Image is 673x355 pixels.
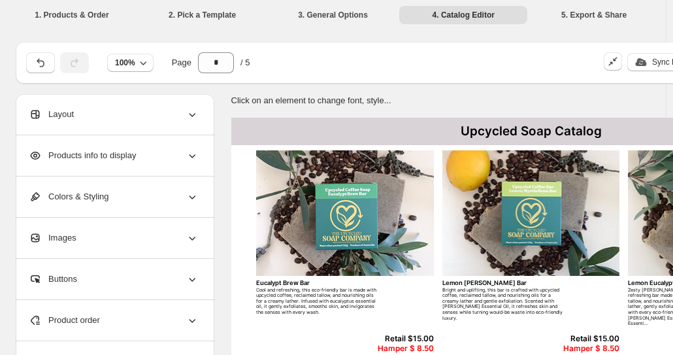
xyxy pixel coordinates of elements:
[635,58,647,66] img: update_icon
[370,344,434,353] div: Hamper $ 8.50
[29,273,77,286] span: Buttons
[29,108,74,121] span: Layout
[556,344,619,353] div: Hamper $ 8.50
[29,231,76,245] span: Images
[231,94,391,107] p: Click on an element to change font, style...
[29,190,108,203] span: Colors & Styling
[172,56,191,69] span: Page
[442,279,565,286] div: Lemon [PERSON_NAME] Bar
[107,54,154,72] button: 100%
[370,334,434,343] div: Retail $15.00
[240,56,250,69] span: / 5
[256,150,434,277] img: primaryImage
[115,58,135,68] span: 100%
[442,288,565,321] div: Bright and uplifting, this bar is crafted with upcycled coffee, reclaimed tallow, and nourishing ...
[556,334,619,343] div: Retail $15.00
[29,314,100,327] span: Product order
[29,149,136,162] span: Products info to display
[256,288,378,316] div: Cool and refreshing, this eco-friendly bar is made with upcycled coffee, reclaimed tallow, and no...
[442,150,620,277] img: primaryImage
[256,279,378,286] div: Eucalypt Brew Bar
